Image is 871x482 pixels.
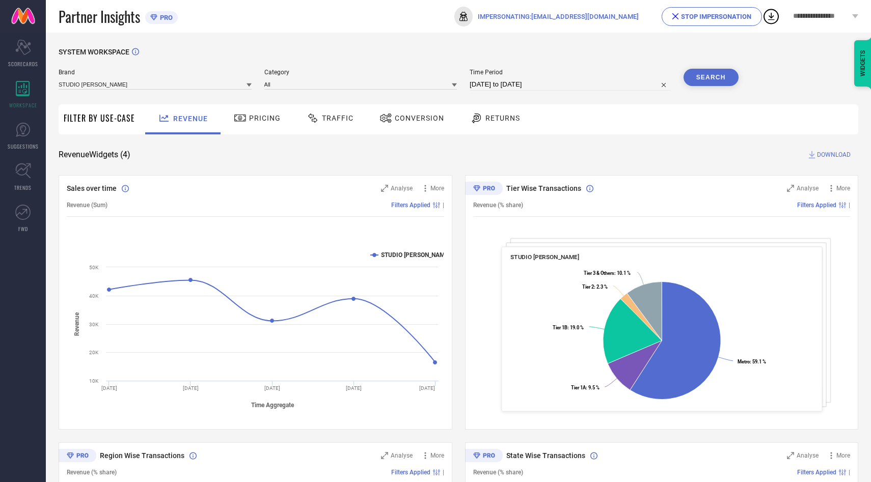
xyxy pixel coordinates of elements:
svg: Zoom [381,185,388,192]
tspan: Time Aggregate [251,402,294,409]
div: Open download list [762,7,780,25]
text: 50K [89,265,99,270]
span: | [443,469,444,476]
svg: Zoom [787,452,794,459]
span: More [836,452,850,459]
span: Filters Applied [797,202,836,209]
span: Partner Insights [59,6,140,27]
text: STUDIO [PERSON_NAME] [381,251,450,259]
span: | [849,202,850,209]
span: Tier Wise Transactions [506,184,581,192]
tspan: Tier 1A [570,385,586,390]
span: Traffic [322,114,353,122]
span: PRO [157,14,173,21]
text: 10K [89,378,99,384]
text: : 10.1 % [584,270,631,276]
span: FWD [18,225,28,233]
text: : 59.1 % [737,359,766,364]
span: Analyse [391,185,413,192]
span: Region Wise Transactions [100,451,184,460]
span: SCORECARDS [8,60,38,68]
text: 30K [89,322,99,327]
text: 20K [89,350,99,355]
span: Pricing [249,114,281,122]
span: SUGGESTIONS [8,143,39,150]
tspan: Tier 2 [582,284,593,290]
span: Revenue (% share) [473,202,523,209]
span: More [430,452,444,459]
tspan: Revenue [73,311,80,335]
span: Analyse [391,452,413,459]
span: IMPERSONATING: [EMAIL_ADDRESS][DOMAIN_NAME] [478,13,639,20]
span: Filters Applied [391,469,430,476]
div: Premium [465,449,503,464]
span: Time Period [470,69,671,76]
span: Analyse [797,185,819,192]
text: : 2.3 % [582,284,607,290]
span: State Wise Transactions [506,451,585,460]
text: 40K [89,293,99,299]
span: | [443,202,444,209]
button: Search [684,69,739,86]
span: Revenue (% share) [67,469,117,476]
text: [DATE] [183,385,199,391]
span: More [836,185,850,192]
span: Category [264,69,457,76]
span: Analyse [797,452,819,459]
svg: Zoom [381,452,388,459]
tspan: Tier 3 & Others [584,270,614,276]
span: Filter By Use-Case [64,112,135,124]
span: TRENDS [14,184,32,191]
span: WORKSPACE [9,101,37,109]
span: DOWNLOAD [817,150,851,160]
input: Select time period [470,78,671,91]
span: SYSTEM WORKSPACE [59,48,129,56]
span: Conversion [395,114,444,122]
div: STOP IMPERSONATION [672,13,751,20]
text: : 19.0 % [552,325,583,330]
span: Brand [59,69,252,76]
tspan: Tier 1B [552,325,567,330]
span: STUDIO [PERSON_NAME] [510,253,579,261]
text: [DATE] [101,385,117,391]
text: [DATE] [346,385,362,391]
span: Revenue [173,115,208,123]
span: Filters Applied [797,469,836,476]
tspan: Metro [737,359,749,364]
span: Revenue Widgets ( 4 ) [59,150,130,160]
span: Revenue (% share) [473,469,523,476]
span: Filters Applied [391,202,430,209]
span: Returns [485,114,520,122]
span: Sales over time [67,184,117,192]
span: More [430,185,444,192]
div: Premium [59,449,96,464]
span: Revenue (Sum) [67,202,107,209]
div: Premium [465,182,503,197]
span: | [849,469,850,476]
text: [DATE] [419,385,435,391]
text: [DATE] [264,385,280,391]
text: : 9.5 % [570,385,599,390]
svg: Zoom [787,185,794,192]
